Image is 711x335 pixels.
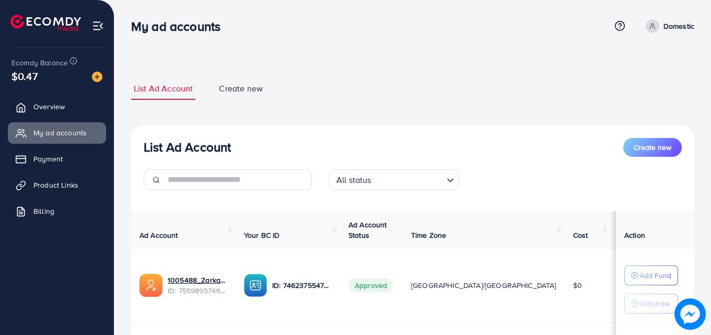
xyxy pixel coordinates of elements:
span: Billing [33,206,54,216]
h3: My ad accounts [131,19,229,34]
div: Search for option [329,169,459,190]
img: menu [92,20,104,32]
a: 1005488_Zarkash_1760175511836 [168,275,227,285]
img: image [92,72,102,82]
div: <span class='underline'>1005488_Zarkash_1760175511836</span></br>7559895749765890055 [168,275,227,296]
span: [GEOGRAPHIC_DATA]/[GEOGRAPHIC_DATA] [411,280,556,291]
span: My ad accounts [33,128,87,138]
span: Ad Account Status [348,220,387,240]
span: List Ad Account [134,83,193,95]
p: ID: 7462375547566735377 [272,279,332,292]
span: Create new [634,142,671,153]
span: Product Links [33,180,78,190]
span: Ad Account [139,230,178,240]
span: Ecomdy Balance [11,57,68,68]
p: Add Fund [639,269,671,282]
a: Domestic [642,19,694,33]
img: logo [10,15,81,31]
span: ID: 7559895749765890055 [168,285,227,296]
img: ic-ba-acc.ded83a64.svg [244,274,267,297]
span: Your BC ID [244,230,280,240]
span: Approved [348,279,393,292]
a: My ad accounts [8,122,106,143]
a: Product Links [8,175,106,195]
a: Payment [8,148,106,169]
span: Action [624,230,645,240]
img: ic-ads-acc.e4c84228.svg [139,274,162,297]
button: Add Fund [624,265,678,285]
a: Billing [8,201,106,222]
span: $0 [573,280,582,291]
span: All status [334,172,374,188]
span: Create new [219,83,263,95]
img: image [674,298,706,330]
span: Overview [33,101,65,112]
h3: List Ad Account [144,140,231,155]
input: Search for option [375,170,442,188]
span: Time Zone [411,230,446,240]
p: Withdraw [639,297,670,310]
a: Overview [8,96,106,117]
button: Withdraw [624,294,678,314]
span: Cost [573,230,588,240]
span: $0.47 [11,68,38,84]
button: Create new [623,138,682,157]
p: Domestic [663,20,694,32]
span: Payment [33,154,63,164]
